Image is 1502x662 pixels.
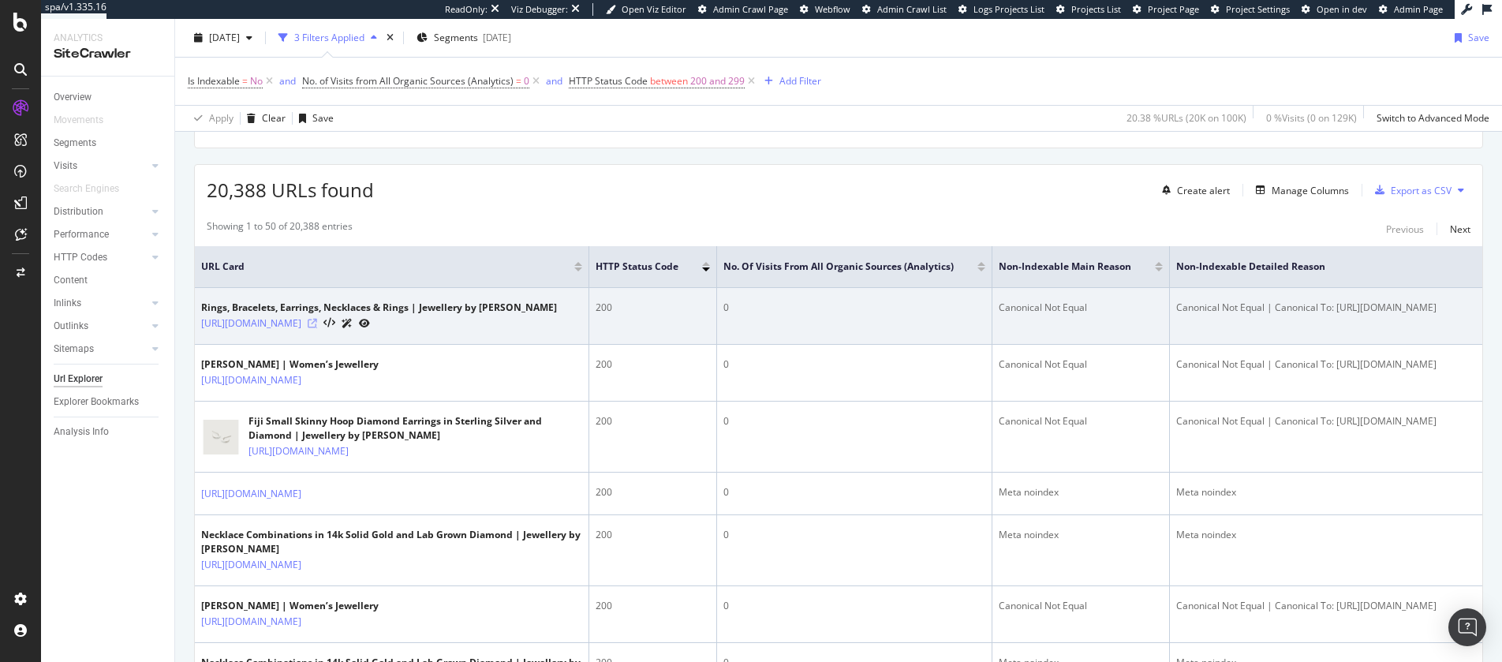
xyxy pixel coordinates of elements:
a: Inlinks [54,295,148,312]
span: Admin Crawl Page [713,3,788,15]
div: Switch to Advanced Mode [1377,111,1489,125]
a: [URL][DOMAIN_NAME] [201,557,301,573]
div: Url Explorer [54,371,103,387]
span: between [650,74,688,88]
div: Manage Columns [1272,184,1349,197]
span: No. of Visits from All Organic Sources (Analytics) [302,74,514,88]
button: and [279,73,296,88]
span: Logs Projects List [973,3,1044,15]
button: Segments[DATE] [410,25,517,50]
a: Content [54,272,163,289]
a: Outlinks [54,318,148,335]
div: 200 [596,357,710,372]
div: Canonical Not Equal [999,414,1163,428]
div: 0 % Visits ( 0 on 129K ) [1266,111,1357,125]
span: = [242,74,248,88]
a: URL Inspection [359,315,370,331]
a: Explorer Bookmarks [54,394,163,410]
span: Projects List [1071,3,1121,15]
button: View HTML Source [323,318,335,329]
a: Webflow [800,3,850,16]
span: Non-Indexable Main Reason [999,260,1131,274]
div: 200 [596,599,710,613]
span: No. of Visits from All Organic Sources (Analytics) [723,260,954,274]
div: 200 [596,528,710,542]
span: HTTP Status Code [596,260,678,274]
button: Apply [188,106,234,131]
div: ReadOnly: [445,3,488,16]
button: Previous [1386,219,1424,238]
div: 0 [723,528,985,542]
div: 0 [723,357,985,372]
a: AI Url Details [342,315,353,331]
button: 3 Filters Applied [272,25,383,50]
div: Meta noindex [999,528,1163,542]
button: Clear [241,106,286,131]
a: [URL][DOMAIN_NAME] [248,443,349,459]
button: [DATE] [188,25,259,50]
a: Project Settings [1211,3,1290,16]
div: Search Engines [54,181,119,197]
span: Project Page [1148,3,1199,15]
div: Canonical Not Equal [999,301,1163,315]
a: Admin Crawl Page [698,3,788,16]
div: 0 [723,599,985,613]
span: 0 [524,70,529,92]
button: Add Filter [758,72,821,91]
button: Save [1448,25,1489,50]
a: Visit Online Page [308,319,317,328]
span: = [516,74,521,88]
a: Projects List [1056,3,1121,16]
a: [URL][DOMAIN_NAME] [201,372,301,388]
div: Open Intercom Messenger [1448,608,1486,646]
a: Performance [54,226,148,243]
div: Clear [262,111,286,125]
div: Canonical Not Equal [999,599,1163,613]
div: 200 [596,301,710,315]
div: 200 [596,485,710,499]
span: 200 and 299 [690,70,745,92]
a: Visits [54,158,148,174]
a: Overview [54,89,163,106]
img: main image [201,420,241,454]
a: Segments [54,135,163,151]
span: Admin Crawl List [877,3,947,15]
a: Project Page [1133,3,1199,16]
span: HTTP Status Code [569,74,648,88]
a: Open in dev [1302,3,1367,16]
div: Overview [54,89,92,106]
span: Is Indexable [188,74,240,88]
div: 0 [723,414,985,428]
a: Search Engines [54,181,135,197]
div: Distribution [54,204,103,220]
div: 0 [723,301,985,315]
span: URL Card [201,260,570,274]
div: Content [54,272,88,289]
div: [PERSON_NAME] | Women’s Jewellery [201,357,379,372]
div: Create alert [1177,184,1230,197]
div: Visits [54,158,77,174]
div: Analytics [54,32,162,45]
a: Admin Page [1379,3,1443,16]
div: 3 Filters Applied [294,31,364,44]
div: Inlinks [54,295,81,312]
div: HTTP Codes [54,249,107,266]
div: Next [1450,223,1470,236]
a: Sitemaps [54,341,148,357]
div: Export as CSV [1391,184,1452,197]
div: Rings, Bracelets, Earrings, Necklaces & Rings | Jewellery by [PERSON_NAME] [201,301,557,315]
span: No [250,70,263,92]
div: Explorer Bookmarks [54,394,139,410]
div: Save [1468,31,1489,44]
div: Segments [54,135,96,151]
button: Switch to Advanced Mode [1370,106,1489,131]
div: Apply [209,111,234,125]
a: [URL][DOMAIN_NAME] [201,614,301,630]
span: Project Settings [1226,3,1290,15]
div: Sitemaps [54,341,94,357]
button: Manage Columns [1250,181,1349,200]
div: [DATE] [483,31,511,44]
a: [URL][DOMAIN_NAME] [201,486,301,502]
div: Meta noindex [999,485,1163,499]
a: Logs Projects List [958,3,1044,16]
